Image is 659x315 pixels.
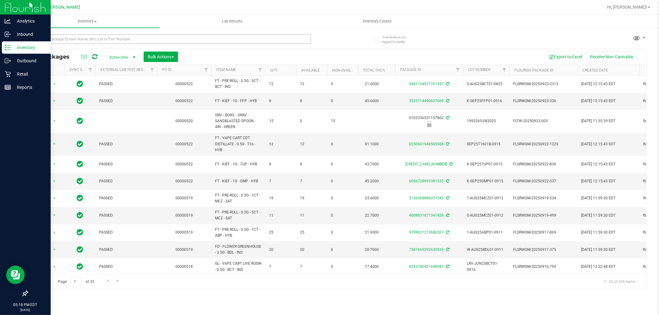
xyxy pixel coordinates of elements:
[331,247,354,253] span: 0
[445,264,449,269] span: Sync from Compliance System
[409,99,444,103] a: 3523114490637069
[269,81,293,87] span: 12
[176,264,193,269] a: 00000518
[406,162,447,166] a: [CREDIT_CARD_NUMBER]
[332,68,360,73] a: Non-Available
[582,68,608,73] a: Created Date
[362,245,382,254] span: 20.7000
[467,161,506,167] span: K-SEP257UP01-0915
[176,119,193,123] a: 00000520
[467,213,506,218] span: 5-AUG25MCZ01-0912
[467,261,506,272] span: LRV-JUN25BCT01-0910
[581,247,615,253] span: [DATE] 11:59:30 EDT
[51,97,58,106] span: select
[513,141,574,147] span: FLSRWGM-20250922-1229
[51,117,58,126] span: select
[300,118,323,124] span: 0
[513,195,574,201] span: FLSRWGM-20250919-534
[176,230,193,234] a: 00000519
[99,230,154,235] span: PASSED
[331,230,354,235] span: 0
[3,308,48,312] p: [DATE]
[499,65,509,75] a: Filter
[269,195,293,201] span: 19
[99,81,154,87] span: PASSED
[586,52,637,62] button: Receive Non-Cannabis
[99,213,154,218] span: PASSED
[5,44,11,51] inline-svg: Inventory
[400,68,421,72] a: Package ID
[269,141,293,147] span: 12
[445,116,449,120] span: Sync from Compliance System
[99,264,154,270] span: PASSED
[215,209,262,221] span: FT - PRE-ROLL - 0.5G - 5CT - MCZ - SAT
[581,81,615,87] span: [DATE] 12:15:43 EDT
[362,211,382,220] span: 22.7000
[331,81,354,87] span: 0
[5,84,11,90] inline-svg: Reports
[581,213,615,218] span: [DATE] 11:59:30 EDT
[269,161,293,167] span: 8
[301,68,320,73] a: Available
[201,65,211,75] a: Filter
[445,82,449,86] span: Sync from Compliance System
[11,44,48,51] p: Inventory
[176,82,193,86] a: 00000522
[300,161,323,167] span: 8
[331,141,354,147] span: 0
[11,31,48,38] p: Inbound
[77,177,83,185] span: In Sync
[300,195,323,201] span: 19
[77,160,83,168] span: In Sync
[77,194,83,202] span: In Sync
[215,261,262,272] span: GL - VAPE CART LIVE ROSIN - 0.5G - BCT - IND
[215,112,262,130] span: GRV - BOWL - GRAV - SANDBLASTED SPOON - 4IN - GREEN
[215,244,262,255] span: FD - FLOWER GREENHOUSE - 3.5G - BDL - IND
[513,178,574,184] span: FLSRWGM-20250922-537
[394,115,464,127] div: 0103336531157862
[513,230,574,235] span: FLSRWGM-20250917-869
[394,121,464,127] div: Newly Received
[176,142,193,146] a: 00000522
[331,213,354,218] span: 0
[99,161,154,167] span: PASSED
[51,211,58,220] span: select
[445,213,449,218] span: Sync from Compliance System
[51,160,58,168] span: select
[581,141,615,147] span: [DATE] 12:15:43 EDT
[176,247,193,252] a: 00000519
[581,230,615,235] span: [DATE] 11:59:30 EDT
[409,230,444,234] a: 9789621273680207
[51,194,58,203] span: select
[51,245,58,254] span: select
[15,15,160,28] a: Inventory
[514,68,553,73] a: Flourish Package ID
[148,54,174,59] span: Bulk Actions
[70,68,93,72] a: Sync Status
[32,53,76,60] span: All Packages
[176,99,193,103] a: 00000522
[581,118,615,124] span: [DATE] 11:55:39 EDT
[215,227,262,238] span: FT - PRE-ROLL - 0.5G - 1CT - ABP - HYB
[99,195,154,201] span: PASSED
[449,162,453,166] span: Sync from Compliance System
[305,15,450,28] a: Inventory Counts
[77,117,83,125] span: In Sync
[300,178,323,184] span: 7
[300,81,323,87] span: 12
[354,19,400,24] span: Inventory Counts
[445,99,449,103] span: Sync from Compliance System
[467,118,506,124] span: 1992265-082025
[99,98,154,104] span: PASSED
[113,277,122,285] a: Go to the last page
[215,161,262,167] span: FT - KIEF - 1G - 7UP - HYB
[362,97,382,106] span: 45.6000
[176,179,193,183] a: 00000522
[362,177,382,186] span: 45.2000
[581,178,615,184] span: [DATE] 12:15:43 EDT
[103,277,112,285] a: Go to the next page
[215,78,262,90] span: FT - PRE-ROLL - 0.5G - 5CT - BCT - IND
[467,98,506,104] span: K-SEP25FFP01-0916
[3,302,48,308] p: 05:18 PM EDT
[51,263,58,271] span: select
